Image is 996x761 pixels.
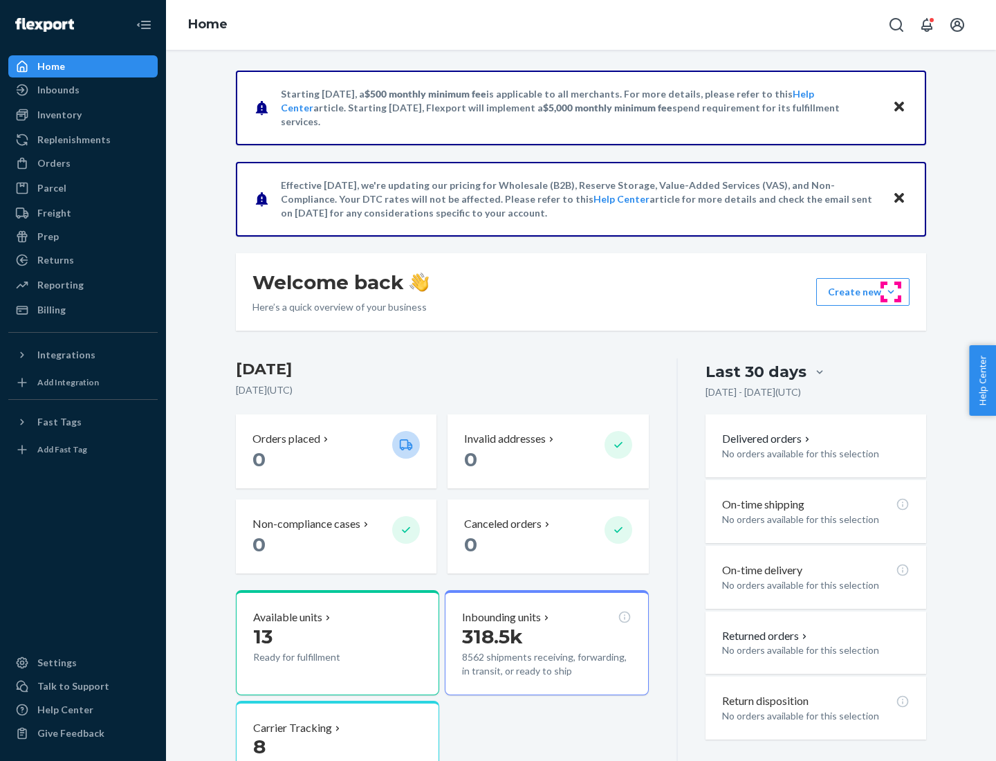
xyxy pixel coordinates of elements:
[37,443,87,455] div: Add Fast Tag
[236,383,649,397] p: [DATE] ( UTC )
[448,414,648,488] button: Invalid addresses 0
[913,11,941,39] button: Open notifications
[236,590,439,695] button: Available units13Ready for fulfillment
[8,152,158,174] a: Orders
[252,270,429,295] h1: Welcome back
[464,431,546,447] p: Invalid addresses
[8,699,158,721] a: Help Center
[236,358,649,380] h3: [DATE]
[8,344,158,366] button: Integrations
[236,414,436,488] button: Orders placed 0
[37,726,104,740] div: Give Feedback
[37,230,59,244] div: Prep
[37,253,74,267] div: Returns
[37,656,77,670] div: Settings
[8,439,158,461] a: Add Fast Tag
[252,516,360,532] p: Non-compliance cases
[37,376,99,388] div: Add Integration
[8,299,158,321] a: Billing
[462,650,631,678] p: 8562 shipments receiving, forwarding, in transit, or ready to ship
[8,652,158,674] a: Settings
[253,609,322,625] p: Available units
[365,88,486,100] span: $500 monthly minimum fee
[37,278,84,292] div: Reporting
[37,348,95,362] div: Integrations
[8,226,158,248] a: Prep
[722,643,910,657] p: No orders available for this selection
[8,79,158,101] a: Inbounds
[593,193,649,205] a: Help Center
[722,578,910,592] p: No orders available for this selection
[462,625,523,648] span: 318.5k
[37,83,80,97] div: Inbounds
[15,18,74,32] img: Flexport logo
[409,273,429,292] img: hand-wave emoji
[464,448,477,471] span: 0
[8,249,158,271] a: Returns
[188,17,228,32] a: Home
[722,513,910,526] p: No orders available for this selection
[722,497,804,513] p: On-time shipping
[722,628,810,644] button: Returned orders
[281,87,879,129] p: Starting [DATE], a is applicable to all merchants. For more details, please refer to this article...
[236,499,436,574] button: Non-compliance cases 0
[722,709,910,723] p: No orders available for this selection
[37,133,111,147] div: Replenishments
[37,303,66,317] div: Billing
[37,181,66,195] div: Parcel
[705,361,806,383] div: Last 30 days
[37,206,71,220] div: Freight
[462,609,541,625] p: Inbounding units
[252,431,320,447] p: Orders placed
[130,11,158,39] button: Close Navigation
[37,703,93,717] div: Help Center
[883,11,910,39] button: Open Search Box
[281,178,879,220] p: Effective [DATE], we're updating our pricing for Wholesale (B2B), Reserve Storage, Value-Added Se...
[253,625,273,648] span: 13
[252,533,266,556] span: 0
[722,431,813,447] button: Delivered orders
[8,177,158,199] a: Parcel
[8,411,158,433] button: Fast Tags
[816,278,910,306] button: Create new
[37,156,71,170] div: Orders
[8,104,158,126] a: Inventory
[253,720,332,736] p: Carrier Tracking
[890,98,908,118] button: Close
[8,722,158,744] button: Give Feedback
[8,55,158,77] a: Home
[445,590,648,695] button: Inbounding units318.5k8562 shipments receiving, forwarding, in transit, or ready to ship
[943,11,971,39] button: Open account menu
[722,447,910,461] p: No orders available for this selection
[253,650,381,664] p: Ready for fulfillment
[464,516,542,532] p: Canceled orders
[37,59,65,73] div: Home
[705,385,801,399] p: [DATE] - [DATE] ( UTC )
[253,735,266,758] span: 8
[252,448,266,471] span: 0
[8,675,158,697] a: Talk to Support
[37,415,82,429] div: Fast Tags
[8,202,158,224] a: Freight
[448,499,648,574] button: Canceled orders 0
[8,129,158,151] a: Replenishments
[464,533,477,556] span: 0
[8,372,158,394] a: Add Integration
[177,5,239,45] ol: breadcrumbs
[890,189,908,209] button: Close
[543,102,672,113] span: $5,000 monthly minimum fee
[37,108,82,122] div: Inventory
[252,300,429,314] p: Here’s a quick overview of your business
[37,679,109,693] div: Talk to Support
[969,345,996,416] button: Help Center
[722,693,809,709] p: Return disposition
[722,562,802,578] p: On-time delivery
[8,274,158,296] a: Reporting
